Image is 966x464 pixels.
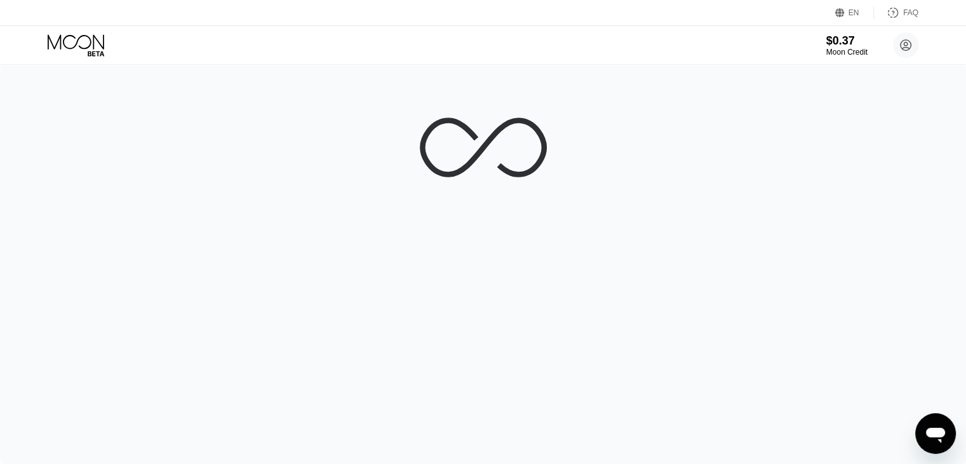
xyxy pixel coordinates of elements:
[826,34,868,48] div: $0.37
[849,8,859,17] div: EN
[826,34,868,57] div: $0.37Moon Credit
[826,48,868,57] div: Moon Credit
[903,8,918,17] div: FAQ
[915,413,956,454] iframe: Button to launch messaging window
[874,6,918,19] div: FAQ
[835,6,874,19] div: EN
